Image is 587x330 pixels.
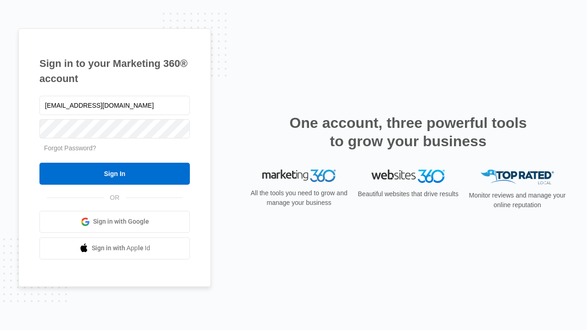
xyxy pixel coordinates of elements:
[287,114,530,150] h2: One account, three powerful tools to grow your business
[44,144,96,152] a: Forgot Password?
[104,193,126,203] span: OR
[39,237,190,259] a: Sign in with Apple Id
[357,189,460,199] p: Beautiful websites that drive results
[39,56,190,86] h1: Sign in to your Marketing 360® account
[262,170,336,182] img: Marketing 360
[39,163,190,185] input: Sign In
[481,170,554,185] img: Top Rated Local
[93,217,149,226] span: Sign in with Google
[92,243,150,253] span: Sign in with Apple Id
[371,170,445,183] img: Websites 360
[248,188,350,208] p: All the tools you need to grow and manage your business
[39,211,190,233] a: Sign in with Google
[39,96,190,115] input: Email
[466,191,569,210] p: Monitor reviews and manage your online reputation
